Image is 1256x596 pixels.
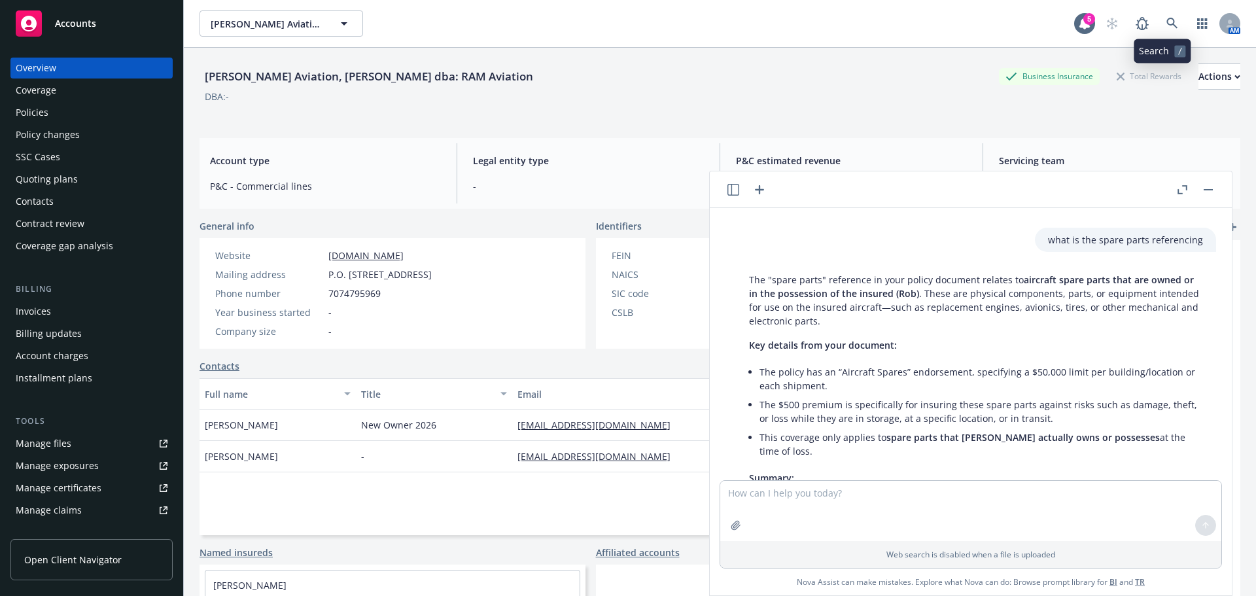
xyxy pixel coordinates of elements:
span: Manage exposures [10,455,173,476]
div: Manage claims [16,500,82,521]
div: Coverage gap analysis [16,236,113,256]
div: Website [215,249,323,262]
div: Invoices [16,301,51,322]
div: Policies [16,102,48,123]
span: Open Client Navigator [24,553,122,567]
div: FEIN [612,249,720,262]
div: Phone number [215,287,323,300]
a: add [1225,219,1240,235]
div: Manage files [16,433,71,454]
div: Business Insurance [999,68,1100,84]
a: BI [1109,576,1117,587]
span: General info [200,219,254,233]
p: Web search is disabled when a file is uploaded [728,549,1213,560]
button: Email [512,378,773,410]
div: Billing updates [16,323,82,344]
a: Start snowing [1099,10,1125,37]
li: The policy has an “Aircraft Spares” endorsement, specifying a $50,000 limit per building/location... [759,362,1203,395]
div: Title [361,387,493,401]
a: Installment plans [10,368,173,389]
a: Coverage gap analysis [10,236,173,256]
p: what is the spare parts referencing [1048,233,1203,247]
span: - [361,449,364,463]
a: [EMAIL_ADDRESS][DOMAIN_NAME] [517,419,681,431]
span: - [328,306,332,319]
div: Contract review [16,213,84,234]
a: Policies [10,102,173,123]
button: Actions [1198,63,1240,90]
div: NAICS [612,268,720,281]
span: - [473,179,704,193]
div: Total Rewards [1110,68,1188,84]
a: Contacts [200,359,239,373]
a: Quoting plans [10,169,173,190]
div: Actions [1198,64,1240,89]
a: Coverage [10,80,173,101]
div: Year business started [215,306,323,319]
button: [PERSON_NAME] Aviation, [PERSON_NAME] dba: RAM Aviation [200,10,363,37]
span: P&C - Commercial lines [210,179,441,193]
span: P.O. [STREET_ADDRESS] [328,268,432,281]
a: Manage BORs [10,522,173,543]
span: - [328,324,332,338]
div: Policy changes [16,124,80,145]
div: Coverage [16,80,56,101]
a: Contacts [10,191,173,212]
a: Switch app [1189,10,1215,37]
div: Quoting plans [16,169,78,190]
button: Title [356,378,512,410]
a: SSC Cases [10,147,173,167]
div: Overview [16,58,56,79]
span: [PERSON_NAME] [205,418,278,432]
div: Tools [10,415,173,428]
a: Manage files [10,433,173,454]
a: Named insureds [200,546,273,559]
span: P&C estimated revenue [736,154,967,167]
li: The $500 premium is specifically for insuring these spare parts against risks such as damage, the... [759,395,1203,428]
a: Report a Bug [1129,10,1155,37]
span: Identifiers [596,219,642,233]
div: Company size [215,324,323,338]
div: Installment plans [16,368,92,389]
div: Mailing address [215,268,323,281]
a: Affiliated accounts [596,546,680,559]
a: [DOMAIN_NAME] [328,249,404,262]
a: Manage claims [10,500,173,521]
div: Email [517,387,753,401]
a: [EMAIL_ADDRESS][DOMAIN_NAME] [517,450,681,463]
span: [PERSON_NAME] [205,449,278,463]
a: Policy changes [10,124,173,145]
span: Legal entity type [473,154,704,167]
div: Manage certificates [16,478,101,499]
div: [PERSON_NAME] Aviation, [PERSON_NAME] dba: RAM Aviation [200,68,538,85]
div: Manage exposures [16,455,99,476]
a: Contract review [10,213,173,234]
div: DBA: - [205,90,229,103]
a: Account charges [10,345,173,366]
a: Billing updates [10,323,173,344]
span: spare parts that [PERSON_NAME] actually owns or possesses [886,431,1160,444]
p: The "spare parts" reference in your policy document relates to . These are physical components, p... [749,273,1203,328]
div: Billing [10,283,173,296]
span: Summary: [749,472,794,484]
button: Full name [200,378,356,410]
span: Servicing team [999,154,1230,167]
div: Manage BORs [16,522,77,543]
div: Contacts [16,191,54,212]
span: 7074795969 [328,287,381,300]
div: SIC code [612,287,720,300]
div: 5 [1083,13,1095,25]
span: [PERSON_NAME] Aviation, [PERSON_NAME] dba: RAM Aviation [211,17,324,31]
a: TR [1135,576,1145,587]
a: Overview [10,58,173,79]
a: Manage certificates [10,478,173,499]
a: [PERSON_NAME] [213,579,287,591]
a: Search [1159,10,1185,37]
span: New Owner 2026 [361,418,436,432]
div: Full name [205,387,336,401]
div: CSLB [612,306,720,319]
span: Accounts [55,18,96,29]
li: This coverage only applies to at the time of loss. [759,428,1203,461]
a: Invoices [10,301,173,322]
span: Account type [210,154,441,167]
